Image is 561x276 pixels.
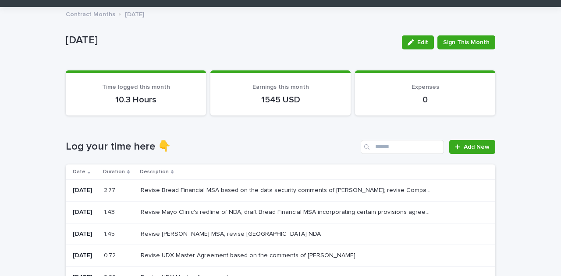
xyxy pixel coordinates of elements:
[104,207,117,216] p: 1.43
[402,35,434,49] button: Edit
[252,84,309,90] span: Earnings this month
[437,35,495,49] button: Sign This Month
[104,229,117,238] p: 1.45
[103,167,125,177] p: Duration
[449,140,495,154] a: Add New
[141,185,435,194] p: Revise Bread Financial MSA based on the data security comments of A. Apelbaum; revise Compass MSA...
[66,245,495,267] tr: [DATE]0.720.72 Revise UDX Master Agreement based on the comments of [PERSON_NAME]Revise UDX Maste...
[366,94,485,105] p: 0
[417,39,428,45] span: Edit
[141,207,435,216] p: Revise Mayo Clinic's redline of NDA; draft Bread Financial MSA incorporating certain provisions a...
[221,94,340,105] p: 1545 USD
[73,167,85,177] p: Date
[102,84,170,90] span: Time logged this month
[66,223,495,245] tr: [DATE]1.451.45 Revise [PERSON_NAME] MSA; revise [GEOGRAPHIC_DATA] NDARevise [PERSON_NAME] MSA; re...
[73,252,97,259] p: [DATE]
[66,34,395,47] p: [DATE]
[141,229,323,238] p: Revise [PERSON_NAME] MSA; revise [GEOGRAPHIC_DATA] NDA
[73,231,97,238] p: [DATE]
[125,9,144,18] p: [DATE]
[361,140,444,154] input: Search
[73,187,97,194] p: [DATE]
[73,209,97,216] p: [DATE]
[464,144,490,150] span: Add New
[104,250,117,259] p: 0.72
[140,167,169,177] p: Description
[412,84,439,90] span: Expenses
[66,179,495,201] tr: [DATE]2.772.77 Revise Bread Financial MSA based on the data security comments of [PERSON_NAME]; r...
[66,9,115,18] p: Contract Months
[66,201,495,223] tr: [DATE]1.431.43 Revise Mayo Clinic's redline of NDA; draft Bread Financial MSA incorporating certa...
[104,185,117,194] p: 2.77
[443,38,490,47] span: Sign This Month
[66,140,357,153] h1: Log your time here 👇
[76,94,195,105] p: 10.3 Hours
[141,250,357,259] p: Revise UDX Master Agreement based on the comments of [PERSON_NAME]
